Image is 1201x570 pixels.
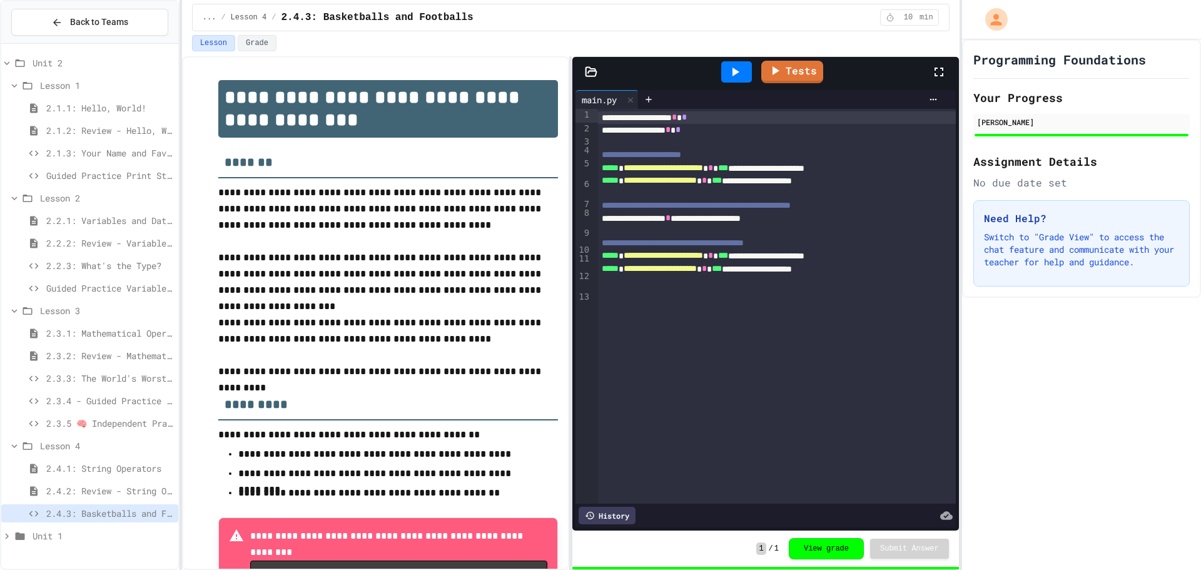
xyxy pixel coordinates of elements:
span: Unit 2 [33,56,173,69]
span: 10 [898,13,918,23]
span: 2.3.3: The World's Worst [PERSON_NAME] Market [46,372,173,385]
div: main.py [575,90,639,109]
span: Guided Practice Print Statement Class Review [46,169,173,182]
div: 6 [575,178,591,198]
span: 2.1.1: Hello, World! [46,101,173,115]
div: 2 [575,123,591,136]
span: 2.4.2: Review - String Operators [46,484,173,497]
span: 2.3.2: Review - Mathematical Operators [46,349,173,362]
span: Guided Practice Variables & Data Types [46,282,173,295]
span: 1 [774,544,779,554]
div: 5 [575,158,591,178]
div: 4 [575,145,591,158]
div: 11 [575,253,591,270]
span: 2.1.3: Your Name and Favorite Movie [46,146,173,160]
span: 2.2.2: Review - Variables and Data Types [46,237,173,250]
button: View grade [789,538,864,559]
span: ... [203,13,216,23]
span: / [769,544,773,554]
span: / [221,13,225,23]
span: 2.4.3: Basketballs and Footballs [46,507,173,520]
span: 2.4.1: String Operators [46,462,173,475]
span: 2.3.4 - Guided Practice - Mathematical Operators in Python [46,394,173,407]
h1: Programming Foundations [973,51,1146,68]
span: Lesson 4 [231,13,267,23]
button: Back to Teams [11,9,168,36]
span: Submit Answer [880,544,939,554]
div: [PERSON_NAME] [977,116,1186,128]
span: 2.2.1: Variables and Data Types [46,214,173,227]
span: 2.2.3: What's the Type? [46,259,173,272]
div: 9 [575,227,591,244]
span: Back to Teams [70,16,128,29]
div: 1 [575,109,591,123]
div: 12 [575,270,591,291]
div: No due date set [973,175,1190,190]
div: My Account [972,5,1011,34]
span: 2.3.5 🧠 Independent Practice [46,417,173,430]
h3: Need Help? [984,211,1179,226]
div: 7 [575,198,591,207]
a: Tests [761,61,823,83]
p: Switch to "Grade View" to access the chat feature and communicate with your teacher for help and ... [984,231,1179,268]
h2: Your Progress [973,89,1190,106]
span: / [271,13,276,23]
div: 10 [575,244,591,253]
span: Lesson 4 [40,439,173,452]
span: min [920,13,933,23]
div: History [579,507,636,524]
div: 3 [575,136,591,145]
span: 2.3.1: Mathematical Operators [46,327,173,340]
span: Lesson 3 [40,304,173,317]
span: Lesson 2 [40,191,173,205]
button: Lesson [192,35,235,51]
button: Submit Answer [870,539,949,559]
span: Lesson 1 [40,79,173,92]
span: 2.4.3: Basketballs and Footballs [281,10,473,25]
span: 1 [756,542,766,555]
span: 2.1.2: Review - Hello, World! [46,124,173,137]
button: Grade [238,35,276,51]
div: main.py [575,93,623,106]
h2: Assignment Details [973,153,1190,170]
span: Unit 1 [33,529,173,542]
div: 13 [575,291,591,311]
div: 8 [575,207,591,227]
